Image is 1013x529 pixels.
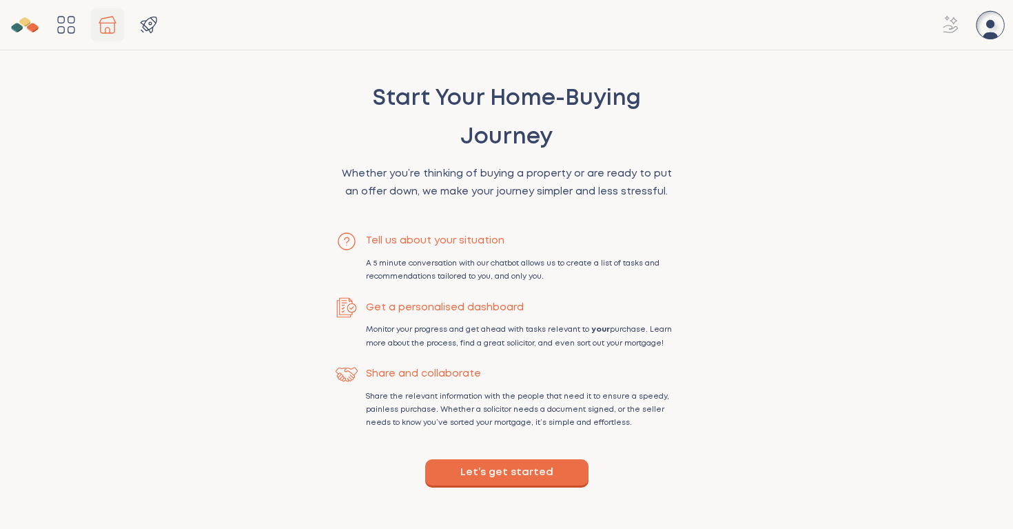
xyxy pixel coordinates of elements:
span: Properties [91,8,124,41]
p: A 5 minute conversation with our chatbot allows us to create a list of tasks and recommendations ... [366,257,677,284]
p: Share and collaborate [366,366,481,383]
p: Tell us about your situation [366,232,504,250]
span: Dashboard [50,8,83,41]
p: Whether you’re thinking of buying a property or are ready to put an offer down, we make your jour... [336,166,677,200]
h2: Start Your Home-Buying Journey [336,80,677,157]
span: Products [132,8,165,41]
span: Refer for £30 [934,8,968,41]
p: Get a personalised dashboard [366,299,524,317]
b: your [591,326,610,333]
button: start [425,459,589,486]
p: Monitor your progress and get ahead with tasks relevant to purchase. Learn more about the process... [366,323,677,350]
p: Share the relevant information with the people that need it to ensure a speedy, painless purchase... [366,390,677,430]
